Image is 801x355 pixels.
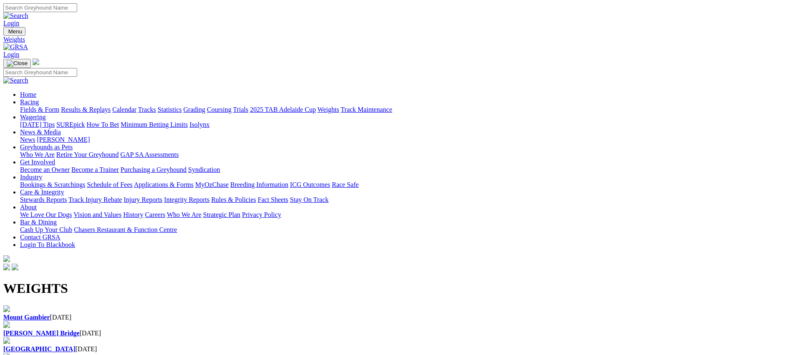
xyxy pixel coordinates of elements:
[20,211,798,219] div: About
[3,305,10,312] img: file-red.svg
[20,196,798,204] div: Care & Integrity
[145,211,165,218] a: Careers
[112,106,136,113] a: Calendar
[250,106,316,113] a: 2025 TAB Adelaide Cup
[167,211,202,218] a: Who We Are
[68,196,122,203] a: Track Injury Rebate
[290,196,328,203] a: Stay On Track
[20,196,67,203] a: Stewards Reports
[20,204,37,211] a: About
[3,314,50,321] a: Mount Gambier
[3,345,798,353] div: [DATE]
[3,330,80,337] a: [PERSON_NAME] Bridge
[3,314,798,321] div: [DATE]
[20,121,55,128] a: [DATE] Tips
[242,211,281,218] a: Privacy Policy
[20,113,46,121] a: Wagering
[71,166,119,173] a: Become a Trainer
[211,196,256,203] a: Rules & Policies
[20,91,36,98] a: Home
[207,106,232,113] a: Coursing
[3,59,31,68] button: Toggle navigation
[20,159,55,166] a: Get Involved
[290,181,330,188] a: ICG Outcomes
[203,211,240,218] a: Strategic Plan
[20,181,798,189] div: Industry
[3,27,25,36] button: Toggle navigation
[7,60,28,67] img: Close
[33,58,39,65] img: logo-grsa-white.png
[3,12,28,20] img: Search
[123,211,143,218] a: History
[20,166,70,173] a: Become an Owner
[8,28,22,35] span: Menu
[20,151,798,159] div: Greyhounds as Pets
[56,151,119,158] a: Retire Your Greyhound
[20,136,798,144] div: News & Media
[56,121,85,128] a: SUREpick
[87,181,132,188] a: Schedule of Fees
[258,196,288,203] a: Fact Sheets
[164,196,209,203] a: Integrity Reports
[341,106,392,113] a: Track Maintenance
[20,106,798,113] div: Racing
[134,181,194,188] a: Applications & Forms
[74,226,177,233] a: Chasers Restaurant & Function Centre
[20,211,72,218] a: We Love Our Dogs
[20,219,57,226] a: Bar & Dining
[87,121,119,128] a: How To Bet
[332,181,358,188] a: Race Safe
[184,106,205,113] a: Grading
[20,144,73,151] a: Greyhounds as Pets
[3,337,10,344] img: file-red.svg
[121,121,188,128] a: Minimum Betting Limits
[317,106,339,113] a: Weights
[189,121,209,128] a: Isolynx
[3,264,10,270] img: facebook.svg
[3,3,77,12] input: Search
[20,241,75,248] a: Login To Blackbook
[3,51,19,58] a: Login
[20,136,35,143] a: News
[3,281,798,296] h1: WEIGHTS
[195,181,229,188] a: MyOzChase
[138,106,156,113] a: Tracks
[20,234,60,241] a: Contact GRSA
[20,151,55,158] a: Who We Are
[230,181,288,188] a: Breeding Information
[20,166,798,174] div: Get Involved
[3,68,77,77] input: Search
[20,174,42,181] a: Industry
[73,211,121,218] a: Vision and Values
[20,128,61,136] a: News & Media
[3,43,28,51] img: GRSA
[3,330,798,337] div: [DATE]
[121,166,186,173] a: Purchasing a Greyhound
[20,189,64,196] a: Care & Integrity
[121,151,179,158] a: GAP SA Assessments
[3,36,798,43] a: Weights
[20,226,72,233] a: Cash Up Your Club
[123,196,162,203] a: Injury Reports
[20,226,798,234] div: Bar & Dining
[20,98,39,106] a: Racing
[3,255,10,262] img: logo-grsa-white.png
[3,20,19,27] a: Login
[20,121,798,128] div: Wagering
[12,264,18,270] img: twitter.svg
[3,345,76,352] a: [GEOGRAPHIC_DATA]
[20,106,59,113] a: Fields & Form
[158,106,182,113] a: Statistics
[233,106,248,113] a: Trials
[20,181,85,188] a: Bookings & Scratchings
[188,166,220,173] a: Syndication
[61,106,111,113] a: Results & Replays
[3,77,28,84] img: Search
[3,321,10,328] img: file-red.svg
[37,136,90,143] a: [PERSON_NAME]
